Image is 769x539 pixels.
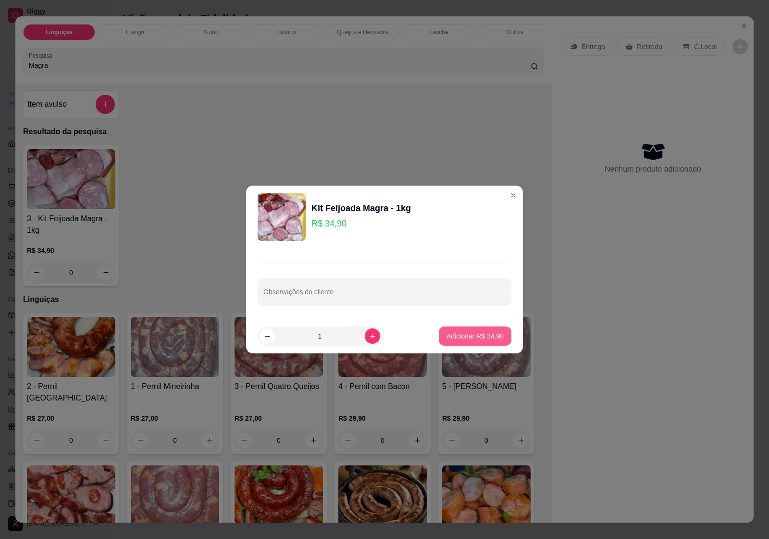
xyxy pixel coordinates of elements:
input: Observações do cliente [263,291,506,301]
p: R$ 34,90 [311,217,411,230]
p: Adicionar R$ 34,90 [447,331,504,341]
button: Close [506,188,521,203]
div: Kit Feijoada Magra - 1kg [311,201,411,215]
button: increase-product-quantity [365,328,380,344]
button: Adicionar R$ 34,90 [439,326,511,346]
img: product-image [258,193,306,241]
button: decrease-product-quantity [260,328,275,344]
